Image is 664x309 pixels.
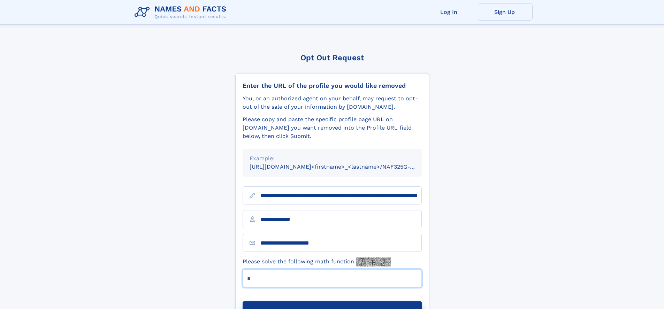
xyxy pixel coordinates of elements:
small: [URL][DOMAIN_NAME]<firstname>_<lastname>/NAF325G-xxxxxxxx [250,163,435,170]
div: Please copy and paste the specific profile page URL on [DOMAIN_NAME] you want removed into the Pr... [243,115,422,140]
img: Logo Names and Facts [132,3,232,22]
a: Log In [421,3,477,21]
a: Sign Up [477,3,533,21]
div: Opt Out Request [235,53,429,62]
div: Enter the URL of the profile you would like removed [243,82,422,90]
div: Example: [250,154,415,163]
label: Please solve the following math function: [243,257,391,266]
div: You, or an authorized agent on your behalf, may request to opt-out of the sale of your informatio... [243,94,422,111]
